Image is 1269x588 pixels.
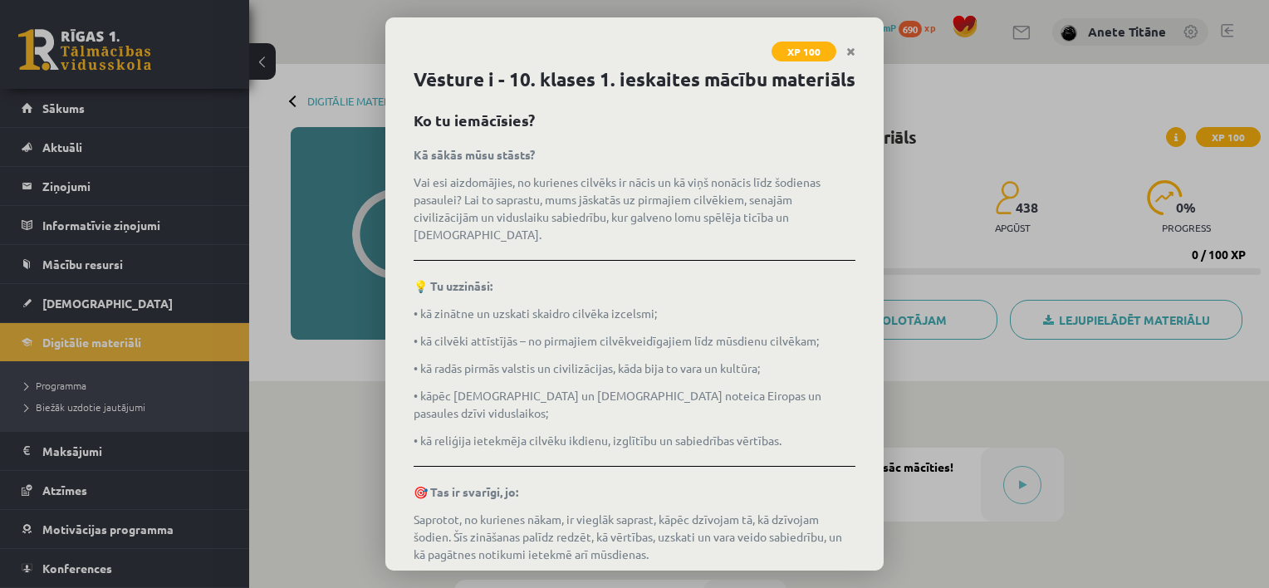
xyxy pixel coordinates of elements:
strong: Kā sākās mūsu stāsts? [414,147,535,162]
p: • kā radās pirmās valstis un civilizācijas, kāda bija to vara un kultūra; [414,360,855,377]
p: • kā zinātne un uzskati skaidro cilvēka izcelsmi; [414,305,855,322]
h2: Ko tu iemācīsies? [414,109,855,131]
span: XP 100 [772,42,836,61]
p: • kāpēc [DEMOGRAPHIC_DATA] un [DEMOGRAPHIC_DATA] noteica Eiropas un pasaules dzīvi viduslaikos; [414,387,855,422]
p: Saprotot, no kurienes nākam, ir vieglāk saprast, kāpēc dzīvojam tā, kā dzīvojam šodien. Šīs zināš... [414,511,855,563]
strong: 💡 Tu uzzināsi: [414,278,492,293]
strong: 🎯 Tas ir svarīgi, jo: [414,484,518,499]
h1: Vēsture i - 10. klases 1. ieskaites mācību materiāls [414,66,855,94]
a: Close [836,36,865,68]
p: • kā reliģija ietekmēja cilvēku ikdienu, izglītību un sabiedrības vērtības. [414,432,855,449]
p: Vai esi aizdomājies, no kurienes cilvēks ir nācis un kā viņš nonācis līdz šodienas pasaulei? Lai ... [414,174,855,243]
p: • kā cilvēki attīstījās – no pirmajiem cilvēkveidīgajiem līdz mūsdienu cilvēkam; [414,332,855,350]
